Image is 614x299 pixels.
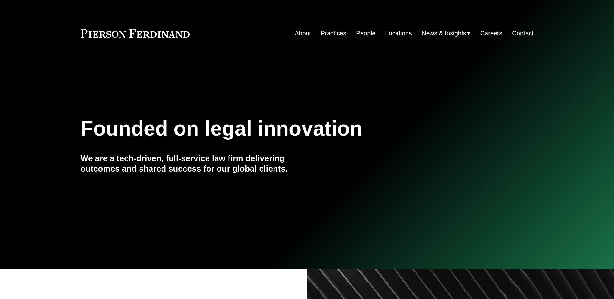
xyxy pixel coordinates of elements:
a: Careers [480,27,502,39]
a: People [356,27,375,39]
h1: Founded on legal innovation [81,117,458,140]
a: Locations [385,27,412,39]
span: News & Insights [422,28,466,39]
a: Contact [512,27,533,39]
a: About [295,27,311,39]
a: folder dropdown [422,27,471,39]
a: Practices [321,27,346,39]
h4: We are a tech-driven, full-service law firm delivering outcomes and shared success for our global... [81,153,307,174]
